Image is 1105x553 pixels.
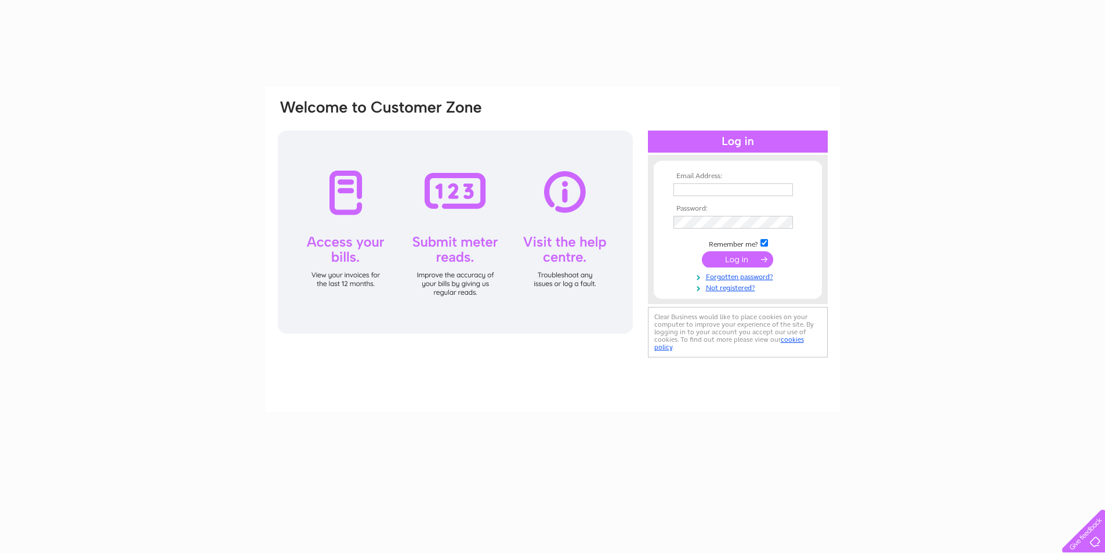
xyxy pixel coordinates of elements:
[671,205,805,213] th: Password:
[654,335,804,351] a: cookies policy
[702,251,773,268] input: Submit
[673,281,805,292] a: Not registered?
[671,172,805,180] th: Email Address:
[648,307,828,357] div: Clear Business would like to place cookies on your computer to improve your experience of the sit...
[671,237,805,249] td: Remember me?
[673,270,805,281] a: Forgotten password?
